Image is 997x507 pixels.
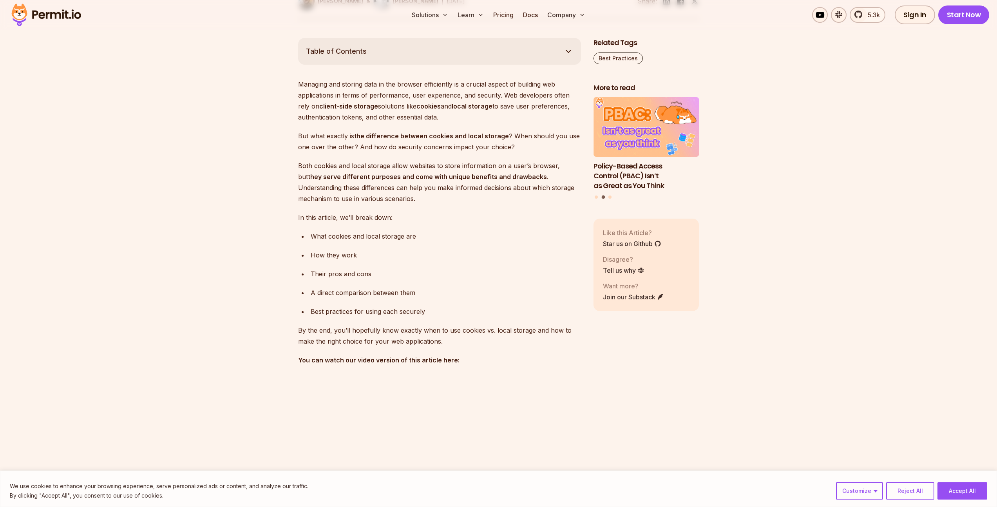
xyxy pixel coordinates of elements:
[308,173,547,181] strong: they serve different purposes and come with unique benefits and drawbacks
[836,482,883,500] button: Customize
[603,255,644,264] p: Disagree?
[306,46,367,57] span: Table of Contents
[298,160,581,204] p: Both cookies and local storage allow websites to store information on a user’s browser, but . Und...
[298,79,581,123] p: Managing and storing data in the browser efficiently is a crucial aspect of building web applicat...
[311,287,581,298] div: A direct comparison between them
[490,7,517,23] a: Pricing
[850,7,885,23] a: 5.3k
[603,292,664,302] a: Join our Substack
[608,196,612,199] button: Go to slide 3
[593,97,699,190] li: 2 of 3
[593,161,699,190] h3: Policy-Based Access Control (PBAC) Isn’t as Great as You Think
[452,102,492,110] strong: local storage
[937,482,987,500] button: Accept All
[409,7,451,23] button: Solutions
[593,97,699,190] a: Policy-Based Access Control (PBAC) Isn’t as Great as You ThinkPolicy-Based Access Control (PBAC) ...
[416,102,441,110] strong: cookies
[10,491,308,500] p: By clicking "Accept All", you consent to our use of cookies.
[311,250,581,261] div: How they work
[298,325,581,347] p: By the end, you’ll hopefully know exactly when to use cookies vs. local storage and how to make t...
[593,53,643,64] a: Best Practices
[298,212,581,223] p: In this article, we’ll break down:
[298,38,581,65] button: Table of Contents
[298,130,581,152] p: But what exactly is ? When should you use one over the other? And how do security concerns impact...
[593,97,699,157] img: Policy-Based Access Control (PBAC) Isn’t as Great as You Think
[544,7,588,23] button: Company
[603,281,664,291] p: Want more?
[603,266,644,275] a: Tell us why
[319,102,378,110] strong: client-side storage
[863,10,880,20] span: 5.3k
[593,38,699,48] h2: Related Tags
[311,231,581,242] div: What cookies and local storage are
[603,239,661,248] a: Star us on Github
[454,7,487,23] button: Learn
[8,2,85,28] img: Permit logo
[603,228,661,237] p: Like this Article?
[601,196,605,199] button: Go to slide 2
[895,5,935,24] a: Sign In
[311,268,581,279] div: Their pros and cons
[593,97,699,200] div: Posts
[298,373,517,497] iframe: https://www.youtube.com/embed/HE1sllpqlnY?si=tDFh9DFQkPRpq0qW
[595,196,598,199] button: Go to slide 1
[593,83,699,93] h2: More to read
[354,132,509,140] strong: the difference between cookies and local storage
[520,7,541,23] a: Docs
[311,306,581,317] div: Best practices for using each securely
[886,482,934,500] button: Reject All
[10,482,308,491] p: We use cookies to enhance your browsing experience, serve personalized ads or content, and analyz...
[298,356,460,364] strong: You can watch our video version of this article here:
[938,5,990,24] a: Start Now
